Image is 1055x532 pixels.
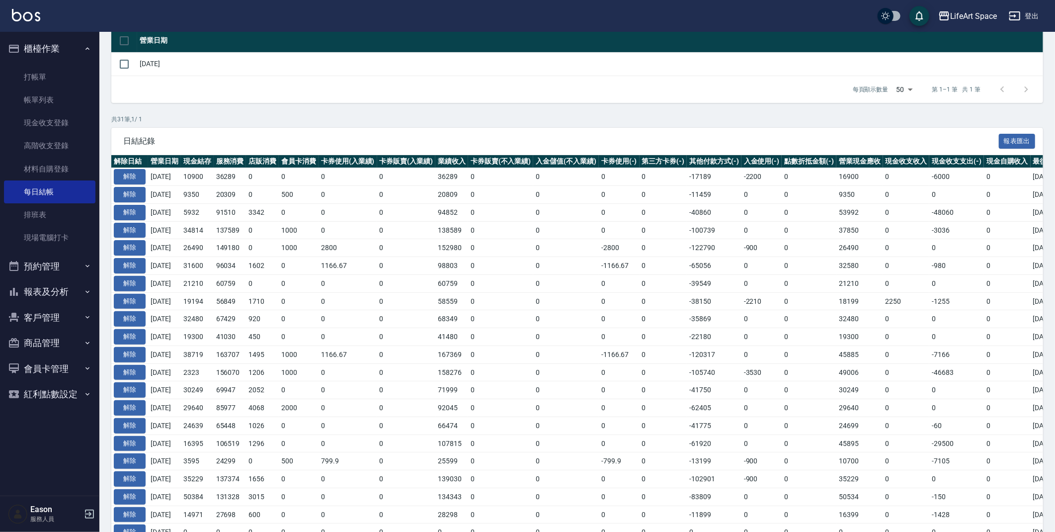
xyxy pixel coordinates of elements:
td: -40860 [687,203,741,221]
td: 60759 [214,274,246,292]
td: 19300 [836,328,883,346]
th: 營業現金應收 [836,155,883,168]
td: 1000 [279,363,319,381]
td: 19194 [181,292,214,310]
th: 現金結存 [181,155,214,168]
td: 1206 [246,363,279,381]
td: 31600 [181,257,214,275]
td: 0 [468,186,534,204]
td: 0 [599,186,640,204]
button: 解除 [114,294,146,309]
td: 0 [640,168,687,186]
td: 0 [279,257,319,275]
td: 0 [319,221,377,239]
td: 0 [741,328,782,346]
th: 卡券販賣(不入業績) [468,155,534,168]
td: 0 [883,328,930,346]
button: 解除 [114,453,146,469]
td: 36289 [214,168,246,186]
p: 服務人員 [30,515,81,524]
td: 1602 [246,257,279,275]
a: 打帳單 [4,66,95,89]
td: 2800 [319,239,377,257]
td: 0 [533,257,599,275]
td: 0 [319,203,377,221]
td: 0 [741,257,782,275]
td: -48060 [929,203,984,221]
button: save [909,6,929,26]
td: 0 [640,186,687,204]
td: 0 [246,221,279,239]
td: 0 [883,221,930,239]
td: -120317 [687,346,741,363]
p: 共 31 筆, 1 / 1 [111,115,1043,124]
th: 營業日期 [137,29,1043,53]
td: 21210 [836,274,883,292]
button: 解除 [114,205,146,220]
td: 0 [599,292,640,310]
td: 0 [640,328,687,346]
td: 149180 [214,239,246,257]
button: 報表匯出 [999,134,1036,149]
td: 0 [279,168,319,186]
td: 0 [468,292,534,310]
td: 0 [377,346,436,363]
td: 0 [782,239,836,257]
td: 0 [883,203,930,221]
th: 卡券販賣(入業績) [377,155,436,168]
td: 0 [319,168,377,186]
td: 0 [377,310,436,328]
td: [DATE] [148,221,181,239]
td: 0 [599,203,640,221]
td: 0 [782,203,836,221]
td: 0 [377,257,436,275]
td: 0 [883,310,930,328]
td: 0 [741,203,782,221]
th: 店販消費 [246,155,279,168]
td: 0 [782,186,836,204]
div: 50 [893,76,916,103]
td: 0 [468,328,534,346]
td: 0 [377,239,436,257]
td: 0 [640,257,687,275]
td: 1000 [279,221,319,239]
td: 1166.67 [319,346,377,363]
td: 0 [929,239,984,257]
td: 0 [640,292,687,310]
td: 0 [599,274,640,292]
td: 137589 [214,221,246,239]
td: -6000 [929,168,984,186]
p: 每頁顯示數量 [853,85,889,94]
td: 32480 [836,310,883,328]
button: LifeArt Space [934,6,1001,26]
td: [DATE] [148,292,181,310]
td: -35869 [687,310,741,328]
td: 0 [377,274,436,292]
td: 0 [741,310,782,328]
td: -7166 [929,346,984,363]
a: 材料自購登錄 [4,158,95,180]
td: 0 [929,186,984,204]
td: 0 [883,257,930,275]
td: 9350 [836,186,883,204]
td: 5932 [181,203,214,221]
button: 客戶管理 [4,305,95,331]
td: -17189 [687,168,741,186]
td: 0 [468,274,534,292]
td: 68349 [435,310,468,328]
td: 163707 [214,346,246,363]
td: 0 [377,203,436,221]
a: 現場電腦打卡 [4,226,95,249]
td: -980 [929,257,984,275]
td: 18199 [836,292,883,310]
td: -100739 [687,221,741,239]
th: 點數折抵金額(-) [782,155,836,168]
td: 0 [640,346,687,363]
td: 0 [377,363,436,381]
td: [DATE] [148,310,181,328]
a: 現金收支登錄 [4,111,95,134]
td: -2200 [741,168,782,186]
td: 0 [741,221,782,239]
td: 91510 [214,203,246,221]
th: 入金使用(-) [741,155,782,168]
